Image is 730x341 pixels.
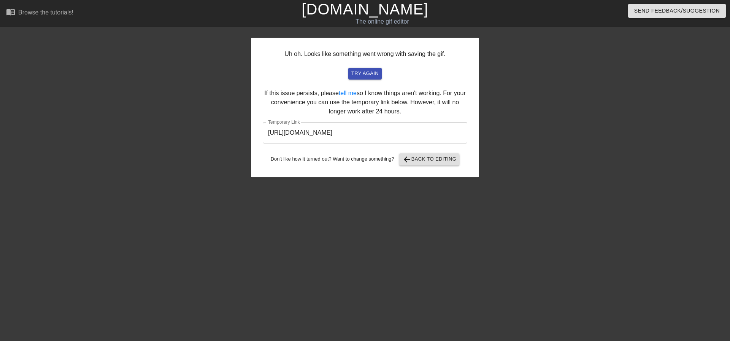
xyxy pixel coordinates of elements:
[247,17,517,26] div: The online gif editor
[402,155,457,164] span: Back to Editing
[263,153,467,166] div: Don't like how it turned out? Want to change something?
[6,7,73,19] a: Browse the tutorials!
[628,4,726,18] button: Send Feedback/Suggestion
[251,38,479,177] div: Uh oh. Looks like something went wrong with saving the gif. If this issue persists, please so I k...
[399,153,460,166] button: Back to Editing
[339,90,357,96] a: tell me
[348,68,382,80] button: try again
[263,122,467,143] input: bare
[6,7,15,16] span: menu_book
[402,155,411,164] span: arrow_back
[18,9,73,16] div: Browse the tutorials!
[351,69,379,78] span: try again
[634,6,720,16] span: Send Feedback/Suggestion
[302,1,428,18] a: [DOMAIN_NAME]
